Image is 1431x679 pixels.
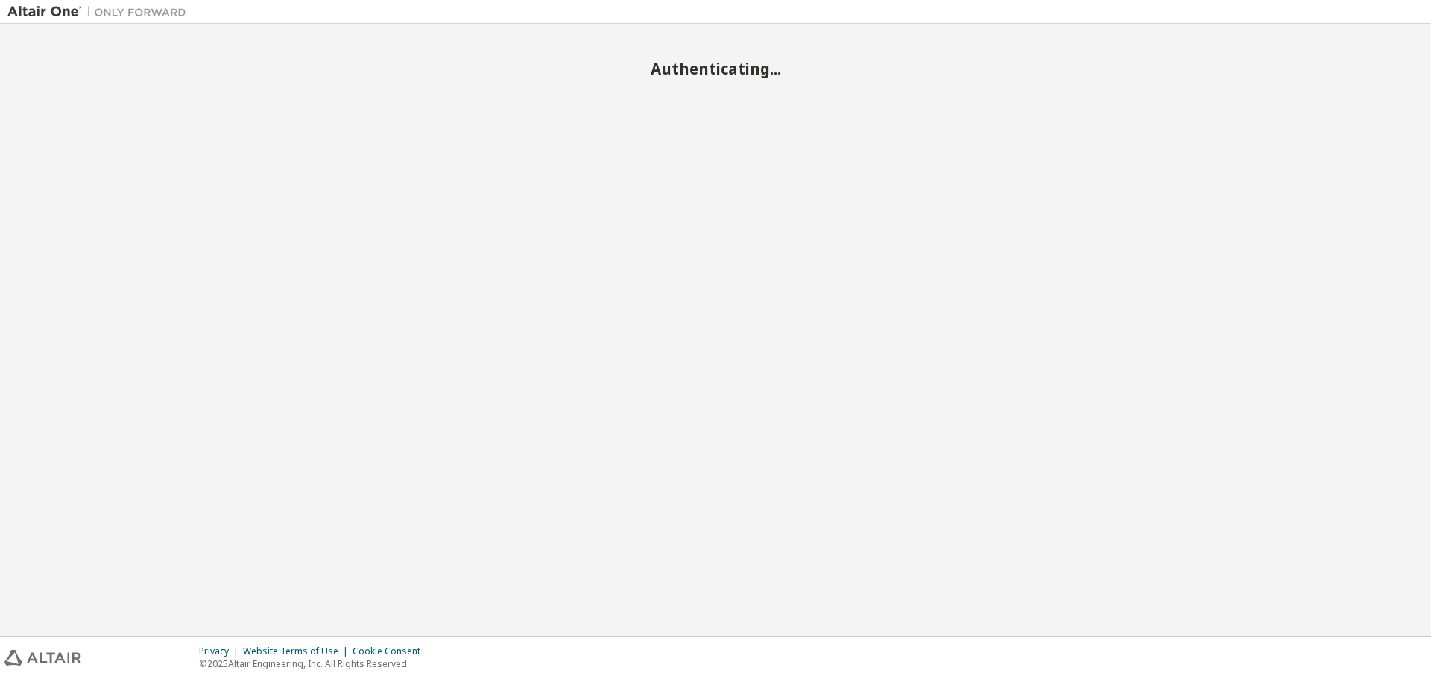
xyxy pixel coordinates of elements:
h2: Authenticating... [7,59,1424,78]
div: Privacy [199,645,243,657]
div: Website Terms of Use [243,645,353,657]
img: Altair One [7,4,194,19]
p: © 2025 Altair Engineering, Inc. All Rights Reserved. [199,657,429,670]
div: Cookie Consent [353,645,429,657]
img: altair_logo.svg [4,650,81,666]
